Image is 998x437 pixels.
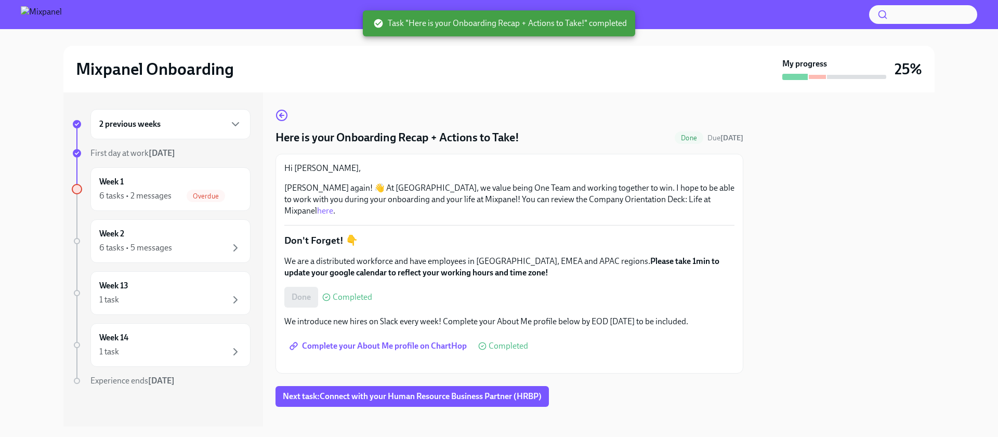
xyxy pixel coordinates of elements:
button: Next task:Connect with your Human Resource Business Partner (HRBP) [275,386,549,407]
a: here [317,206,333,216]
span: First day at work [90,148,175,158]
span: Completed [489,342,528,350]
h6: 2 previous weeks [99,118,161,130]
span: Done [675,134,703,142]
div: 1 task [99,346,119,357]
a: Week 26 tasks • 5 messages [72,219,251,263]
p: We are a distributed workforce and have employees in [GEOGRAPHIC_DATA], EMEA and APAC regions. [284,256,734,279]
h3: 25% [895,60,922,78]
h6: Week 2 [99,228,124,240]
span: Completed [333,293,372,301]
a: First day at work[DATE] [72,148,251,159]
span: Next task : Connect with your Human Resource Business Partner (HRBP) [283,391,542,402]
a: Week 16 tasks • 2 messagesOverdue [72,167,251,211]
strong: [DATE] [149,148,175,158]
p: We introduce new hires on Slack every week! Complete your About Me profile below by EOD [DATE] to... [284,316,734,327]
h6: Week 1 [99,176,124,188]
a: Complete your About Me profile on ChartHop [284,336,474,356]
span: Experience ends [90,376,175,386]
div: 2 previous weeks [90,109,251,139]
p: Hi [PERSON_NAME], [284,163,734,174]
strong: Please take 1min to update your google calendar to reflect your working hours and time zone! [284,256,719,277]
div: 1 task [99,294,119,306]
span: August 9th, 2025 12:00 [707,133,743,143]
div: 6 tasks • 5 messages [99,242,172,254]
img: Mixpanel [21,6,62,23]
strong: My progress [782,58,827,70]
p: Don't Forget! 👇 [284,234,734,247]
span: Overdue [187,192,225,200]
p: [PERSON_NAME] again! 👋 At [GEOGRAPHIC_DATA], we value being One Team and working together to win.... [284,182,734,217]
div: 6 tasks • 2 messages [99,190,172,202]
h4: Here is your Onboarding Recap + Actions to Take! [275,130,519,145]
span: Due [707,134,743,142]
h6: Week 14 [99,332,128,343]
a: Week 131 task [72,271,251,315]
span: Task "Here is your Onboarding Recap + Actions to Take!" completed [373,18,627,29]
strong: [DATE] [720,134,743,142]
h6: Week 13 [99,280,128,292]
span: Complete your About Me profile on ChartHop [292,341,467,351]
strong: [DATE] [148,376,175,386]
a: Week 141 task [72,323,251,367]
h2: Mixpanel Onboarding [76,59,234,80]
